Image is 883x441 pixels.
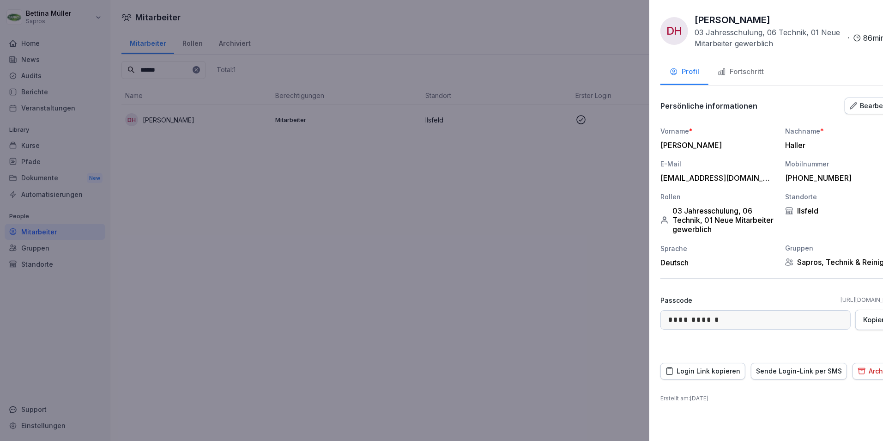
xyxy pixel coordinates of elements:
[695,27,844,49] p: 03 Jahresschulung, 06 Technik, 01 Neue Mitarbeiter gewerblich
[660,17,688,45] div: DH
[708,60,773,85] button: Fortschritt
[718,67,764,77] div: Fortschritt
[660,101,757,110] p: Persönliche informationen
[660,60,708,85] button: Profil
[660,206,776,234] div: 03 Jahresschulung, 06 Technik, 01 Neue Mitarbeiter gewerblich
[660,159,776,169] div: E-Mail
[660,295,692,305] p: Passcode
[660,173,771,183] div: [EMAIL_ADDRESS][DOMAIN_NAME]
[660,192,776,202] div: Rollen
[660,258,776,267] div: Deutsch
[756,366,842,376] div: Sende Login-Link per SMS
[751,363,847,380] button: Sende Login-Link per SMS
[695,13,770,27] p: [PERSON_NAME]
[660,141,771,150] div: [PERSON_NAME]
[665,366,740,376] div: Login Link kopieren
[670,67,699,77] div: Profil
[660,126,776,136] div: Vorname
[660,363,745,380] button: Login Link kopieren
[660,244,776,253] div: Sprache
